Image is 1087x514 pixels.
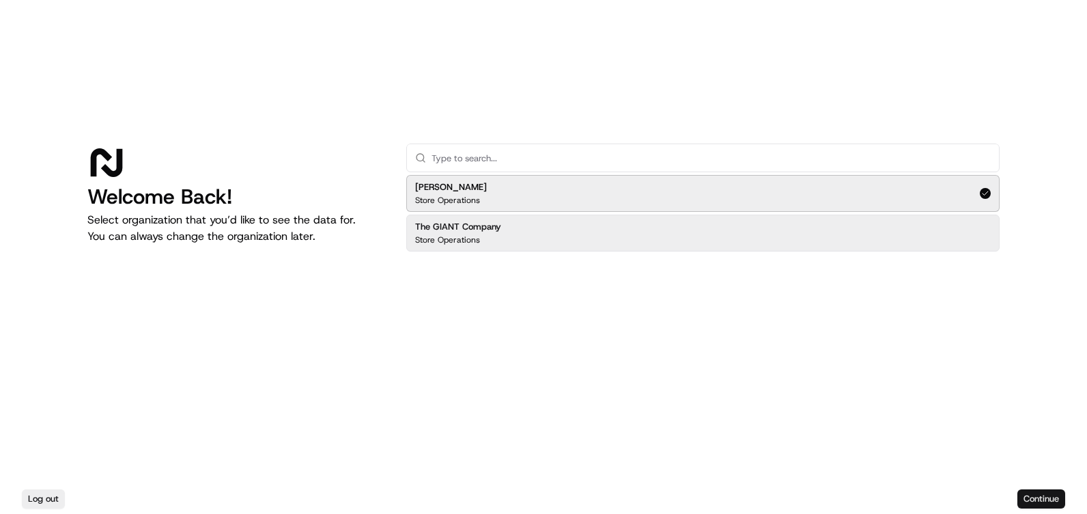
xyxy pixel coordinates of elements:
h2: The GIANT Company [415,221,501,233]
p: Store Operations [415,195,480,206]
p: Store Operations [415,234,480,245]
h1: Welcome Back! [87,185,384,209]
button: Continue [1017,489,1065,509]
p: Select organization that you’d like to see the data for. You can always change the organization l... [87,212,384,245]
input: Type to search... [432,144,991,172]
div: Suggestions [406,172,1000,254]
h2: [PERSON_NAME] [415,181,487,193]
button: Log out [22,489,65,509]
